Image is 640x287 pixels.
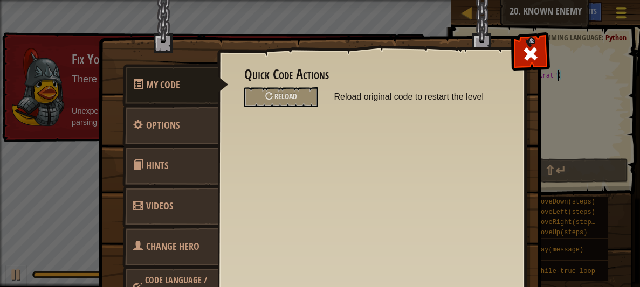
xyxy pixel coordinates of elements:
span: Videos [146,199,173,213]
div: Reload original code to restart the level [244,87,318,107]
a: Options [122,104,218,146]
span: Quick Code Actions [146,78,180,92]
span: Choose hero, language [146,240,199,253]
h3: Quick Code Actions [244,67,498,82]
span: Reload original code to restart the level [334,87,498,107]
span: Reload [274,91,297,101]
span: Configure settings [146,118,180,132]
a: My Code [122,64,229,106]
span: Hints [146,159,168,172]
